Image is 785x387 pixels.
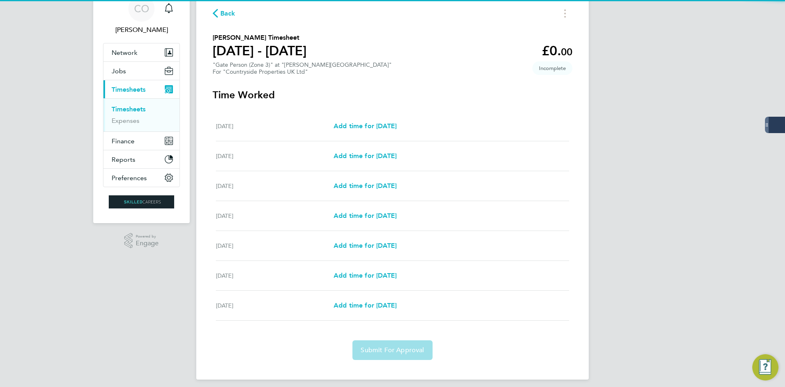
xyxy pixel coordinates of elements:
span: Finance [112,137,135,145]
a: Add time for [DATE] [334,181,397,191]
h2: [PERSON_NAME] Timesheet [213,33,307,43]
a: Powered byEngage [124,233,159,249]
span: Add time for [DATE] [334,152,397,160]
div: [DATE] [216,241,334,251]
span: Add time for [DATE] [334,242,397,249]
span: Back [220,9,235,18]
span: Network [112,49,137,57]
img: skilledcareers-logo-retina.png [109,195,174,208]
span: Powered by [136,233,159,240]
span: 00 [561,46,572,58]
div: [DATE] [216,271,334,281]
button: Timesheets Menu [558,7,572,20]
span: Add time for [DATE] [334,182,397,190]
a: Add time for [DATE] [334,151,397,161]
span: Jobs [112,67,126,75]
div: [DATE] [216,151,334,161]
app-decimal: £0. [542,43,572,59]
div: [DATE] [216,211,334,221]
h1: [DATE] - [DATE] [213,43,307,59]
div: "Gate Person (Zone 3)" at "[PERSON_NAME][GEOGRAPHIC_DATA]" [213,61,392,75]
div: [DATE] [216,181,334,191]
span: Preferences [112,174,147,182]
span: This timesheet is Incomplete. [532,61,572,75]
div: For "Countryside Properties UK Ltd" [213,68,392,75]
span: Add time for [DATE] [334,272,397,279]
button: Reports [103,150,179,168]
a: Add time for [DATE] [334,121,397,131]
h3: Time Worked [213,88,572,102]
button: Finance [103,132,179,150]
a: Add time for [DATE] [334,211,397,221]
button: Network [103,43,179,61]
button: Timesheets [103,80,179,98]
span: Add time for [DATE] [334,122,397,130]
span: Timesheets [112,86,146,93]
a: Go to home page [103,195,180,208]
span: CO [134,3,149,14]
button: Preferences [103,169,179,187]
span: Craig O'Donovan [103,25,180,35]
div: [DATE] [216,121,334,131]
a: Add time for [DATE] [334,241,397,251]
span: Reports [112,156,135,163]
a: Add time for [DATE] [334,301,397,310]
a: Add time for [DATE] [334,271,397,281]
a: Timesheets [112,105,146,113]
span: Add time for [DATE] [334,301,397,309]
div: [DATE] [216,301,334,310]
a: Expenses [112,117,139,124]
button: Engage Resource Center [752,354,778,380]
button: Back [213,8,235,18]
div: Timesheets [103,98,179,131]
span: Add time for [DATE] [334,212,397,220]
button: Jobs [103,62,179,80]
span: Engage [136,240,159,247]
